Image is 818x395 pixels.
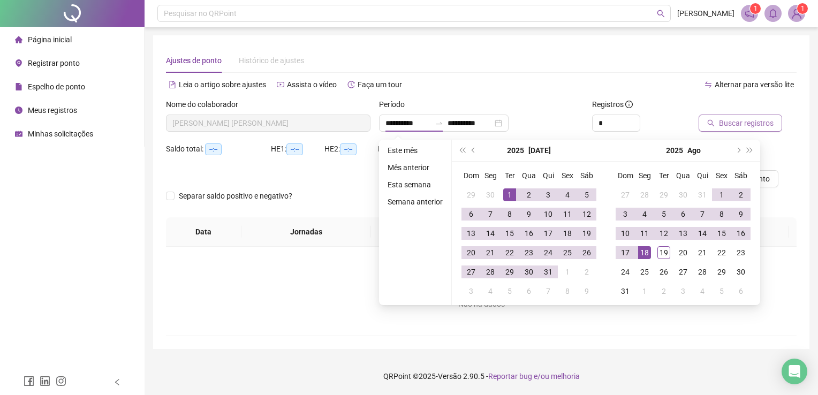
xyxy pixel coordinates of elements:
div: 28 [638,188,651,201]
td: 2025-08-31 [616,282,635,301]
div: 30 [522,265,535,278]
td: 2025-08-04 [481,282,500,301]
td: 2025-08-20 [673,243,693,262]
footer: QRPoint © 2025 - 2.90.5 - [145,358,818,395]
td: 2025-07-12 [577,204,596,224]
div: 11 [638,227,651,240]
sup: Atualize o seu contato no menu Meus Dados [797,3,808,14]
span: Versão [438,372,461,381]
div: 5 [503,285,516,298]
span: Registrar ponto [28,59,80,67]
li: Este mês [383,144,447,157]
td: 2025-06-30 [481,185,500,204]
button: prev-year [468,140,480,161]
div: 29 [503,265,516,278]
td: 2025-07-16 [519,224,539,243]
div: 4 [561,188,574,201]
td: 2025-08-16 [731,224,751,243]
td: 2025-08-17 [616,243,635,262]
td: 2025-09-01 [635,282,654,301]
div: 8 [715,208,728,221]
label: Nome do colaborador [166,98,245,110]
td: 2025-08-04 [635,204,654,224]
span: --:-- [340,143,357,155]
div: 7 [696,208,709,221]
button: next-year [732,140,744,161]
td: 2025-08-14 [693,224,712,243]
th: Entrada 1 [371,217,452,247]
div: 26 [657,265,670,278]
td: 2025-08-03 [461,282,481,301]
span: 1 [801,5,805,12]
th: Qua [673,166,693,185]
span: Leia o artigo sobre ajustes [179,80,266,89]
button: Buscar registros [699,115,782,132]
th: Ter [654,166,673,185]
td: 2025-08-02 [577,262,596,282]
td: 2025-08-10 [616,224,635,243]
div: 18 [638,246,651,259]
span: info-circle [625,101,633,108]
th: Seg [635,166,654,185]
span: facebook [24,376,34,386]
td: 2025-07-18 [558,224,577,243]
div: 4 [638,208,651,221]
span: file [15,83,22,90]
span: EDUARDA SANTANA DE LIMA [172,115,364,131]
div: 23 [734,246,747,259]
td: 2025-08-29 [712,262,731,282]
span: history [347,81,355,88]
span: swap [705,81,712,88]
div: 24 [619,265,632,278]
span: home [15,36,22,43]
div: 3 [542,188,555,201]
td: 2025-07-13 [461,224,481,243]
div: HE 2: [324,143,378,155]
span: Registros [592,98,633,110]
div: 11 [561,208,574,221]
div: 7 [542,285,555,298]
td: 2025-08-26 [654,262,673,282]
div: 28 [484,265,497,278]
div: 12 [657,227,670,240]
button: month panel [528,140,551,161]
span: --:-- [286,143,303,155]
span: swap-right [435,119,443,127]
div: 20 [465,246,478,259]
div: 6 [465,208,478,221]
td: 2025-07-30 [519,262,539,282]
div: 31 [542,265,555,278]
td: 2025-07-21 [481,243,500,262]
span: 1 [754,5,758,12]
div: 9 [522,208,535,221]
div: 30 [734,265,747,278]
span: bell [768,9,778,18]
td: 2025-07-04 [558,185,577,204]
div: 30 [484,188,497,201]
td: 2025-07-19 [577,224,596,243]
td: 2025-07-09 [519,204,539,224]
td: 2025-07-29 [654,185,673,204]
div: 6 [522,285,535,298]
div: 7 [484,208,497,221]
th: Sáb [731,166,751,185]
span: linkedin [40,376,50,386]
th: Ter [500,166,519,185]
td: 2025-08-01 [558,262,577,282]
td: 2025-07-31 [539,262,558,282]
div: 15 [715,227,728,240]
div: 3 [677,285,690,298]
th: Qui [539,166,558,185]
th: Qui [693,166,712,185]
div: 8 [561,285,574,298]
span: clock-circle [15,107,22,114]
button: year panel [507,140,524,161]
td: 2025-09-06 [731,282,751,301]
div: 16 [522,227,535,240]
button: super-next-year [744,140,756,161]
td: 2025-07-07 [481,204,500,224]
td: 2025-07-10 [539,204,558,224]
span: Histórico de ajustes [239,56,304,65]
td: 2025-08-28 [693,262,712,282]
td: 2025-07-28 [481,262,500,282]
